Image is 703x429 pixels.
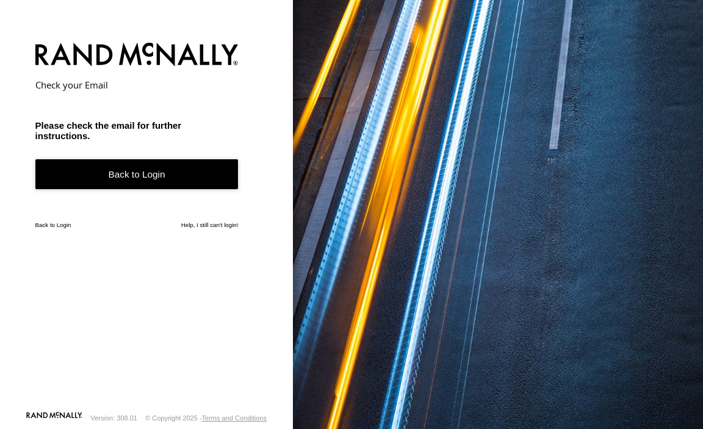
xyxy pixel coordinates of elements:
[35,159,239,189] a: Back to Login
[181,222,239,228] a: Help, I still can't login!
[35,120,239,141] h3: Please check the email for further instructions.
[35,79,239,91] h2: Check your Email
[91,414,137,422] div: Version: 308.01
[145,414,267,422] div: © Copyright 2025 -
[26,412,82,424] a: Visit our Website
[202,414,267,422] a: Terms and Conditions
[35,222,71,228] a: Back to Login
[35,40,239,71] img: Rand McNally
